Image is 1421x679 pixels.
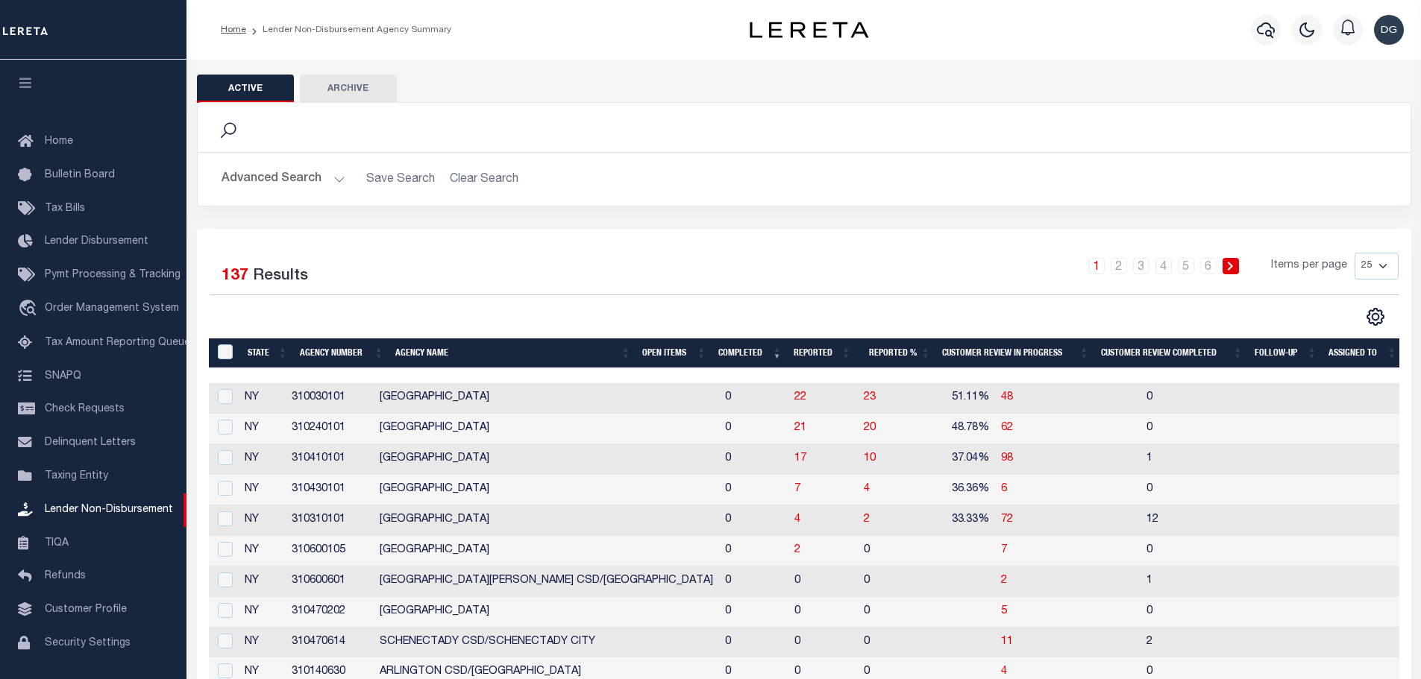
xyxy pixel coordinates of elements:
[374,566,719,597] td: [GEOGRAPHIC_DATA][PERSON_NAME] CSD/[GEOGRAPHIC_DATA]
[1141,597,1282,628] td: 0
[858,597,922,628] td: 0
[374,505,719,536] td: [GEOGRAPHIC_DATA]
[864,484,870,494] a: 4
[1374,15,1404,45] img: svg+xml;base64,PHN2ZyB4bWxucz0iaHR0cDovL3d3dy53My5vcmcvMjAwMC9zdmciIHBvaW50ZXItZXZlbnRzPSJub25lIi...
[1001,392,1013,402] span: 48
[1249,338,1323,369] th: Follow-up: activate to sort column ascending
[719,628,788,658] td: 0
[1141,628,1282,658] td: 2
[45,438,136,448] span: Delinquent Letters
[794,545,800,555] a: 2
[246,23,451,37] li: Lender Non-Disbursement Agency Summary
[45,571,86,581] span: Refunds
[794,392,806,402] span: 22
[239,444,286,475] td: NY
[286,444,374,475] td: 310410101
[1141,444,1282,475] td: 1
[18,300,42,319] i: travel_explore
[222,268,248,284] span: 137
[1001,545,1007,555] a: 7
[794,453,806,464] a: 17
[45,370,81,381] span: SNAPQ
[1001,575,1007,586] a: 2
[374,444,719,475] td: [GEOGRAPHIC_DATA]
[1141,505,1282,536] td: 12
[286,597,374,628] td: 310470202
[1200,258,1217,274] a: 6
[1001,423,1013,433] a: 62
[239,475,286,505] td: NY
[374,628,719,658] td: SCHENECTADY CSD/SCHENECTADY CITY
[45,404,125,414] span: Check Requests
[857,338,936,369] th: Reported %: activate to sort column ascending
[45,505,173,515] span: Lender Non-Disbursement
[45,236,148,247] span: Lender Disbursement
[858,536,922,566] td: 0
[1141,566,1282,597] td: 1
[389,338,636,369] th: Agency Name: activate to sort column ascending
[636,338,712,369] th: Open Items: activate to sort column ascending
[374,536,719,566] td: [GEOGRAPHIC_DATA]
[858,566,922,597] td: 0
[209,338,242,369] th: MBACode
[1141,536,1282,566] td: 0
[239,383,286,414] td: NY
[45,170,115,180] span: Bulletin Board
[294,338,390,369] th: Agency Number: activate to sort column ascending
[719,566,788,597] td: 0
[45,136,73,147] span: Home
[864,392,876,402] a: 23
[239,414,286,444] td: NY
[1141,383,1282,414] td: 0
[1111,258,1127,274] a: 2
[286,566,374,597] td: 310600601
[1001,484,1007,494] span: 6
[45,203,85,214] span: Tax Bills
[45,270,181,280] span: Pymt Processing & Tracking
[239,536,286,566] td: NY
[286,536,374,566] td: 310600105
[864,514,870,525] a: 2
[45,537,69,548] span: TIQA
[286,505,374,536] td: 310310101
[794,423,806,433] span: 21
[1141,414,1282,444] td: 0
[45,338,190,348] span: Tax Amount Reporting Queue
[788,566,858,597] td: 0
[864,423,876,433] a: 20
[1001,666,1007,677] a: 4
[239,597,286,628] td: NY
[864,453,876,464] a: 10
[374,414,719,444] td: [GEOGRAPHIC_DATA]
[221,25,246,34] a: Home
[45,471,108,481] span: Taxing Entity
[197,75,294,103] button: Active
[222,165,345,194] button: Advanced Search
[794,514,800,525] a: 4
[922,475,995,505] td: 36.36%
[1095,338,1249,369] th: Customer Review Completed: activate to sort column ascending
[1001,637,1013,647] a: 11
[1088,258,1105,274] a: 1
[788,597,858,628] td: 0
[374,597,719,628] td: [GEOGRAPHIC_DATA]
[719,475,788,505] td: 0
[794,484,800,494] a: 7
[936,338,1095,369] th: Customer Review In Progress: activate to sort column ascending
[1001,606,1007,616] a: 5
[239,566,286,597] td: NY
[922,414,995,444] td: 48.78%
[719,536,788,566] td: 0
